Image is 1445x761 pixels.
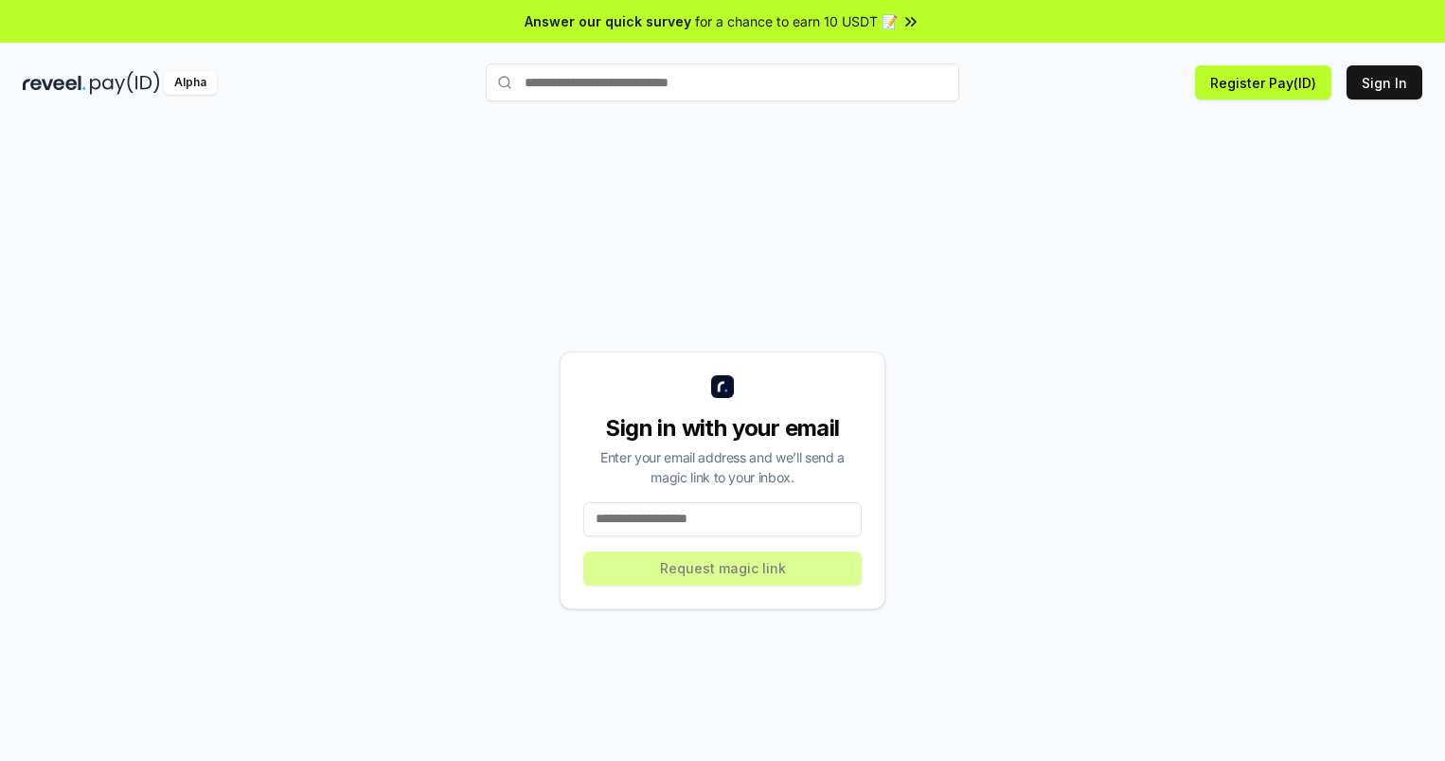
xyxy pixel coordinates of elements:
img: reveel_dark [23,71,86,95]
span: for a chance to earn 10 USDT 📝 [695,11,898,31]
div: Alpha [164,71,217,95]
img: logo_small [711,375,734,398]
span: Answer our quick survey [525,11,691,31]
div: Sign in with your email [583,413,862,444]
div: Enter your email address and we’ll send a magic link to your inbox. [583,447,862,487]
button: Register Pay(ID) [1195,65,1331,100]
button: Sign In [1347,65,1422,100]
img: pay_id [90,71,160,95]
